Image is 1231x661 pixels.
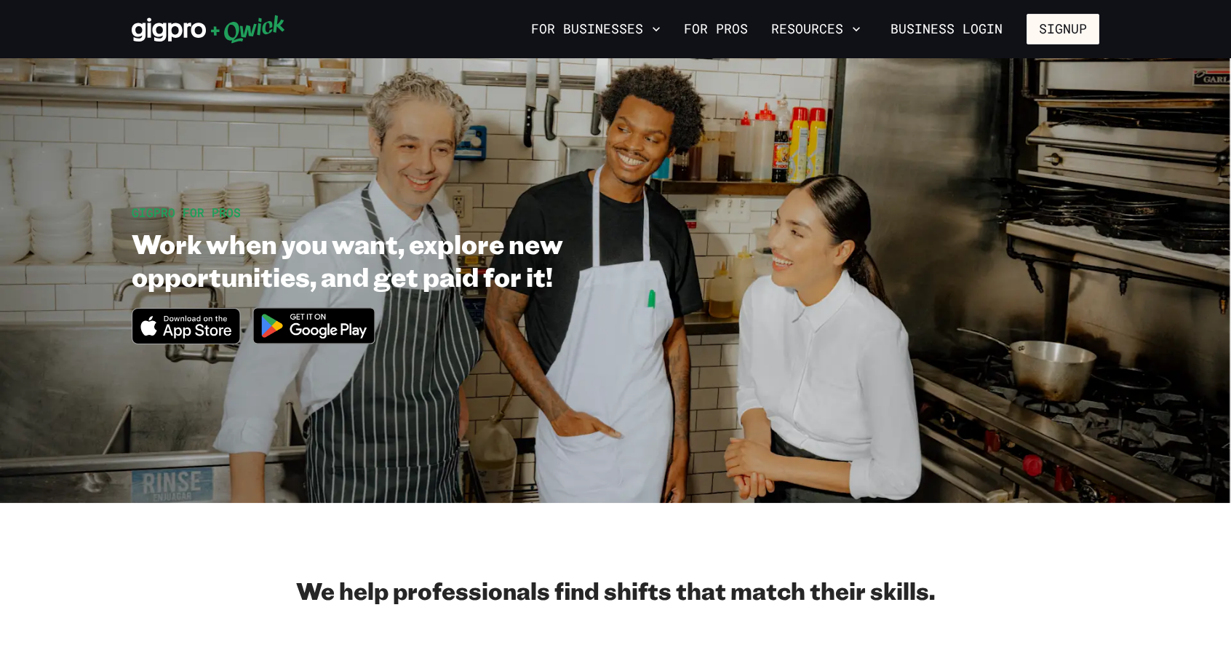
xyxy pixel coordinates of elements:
[678,17,754,41] a: For Pros
[132,227,712,293] h1: Work when you want, explore new opportunities, and get paid for it!
[132,332,241,347] a: Download on the App Store
[132,205,241,220] span: GIGPRO FOR PROS
[132,576,1099,605] h2: We help professionals find shifts that match their skills.
[765,17,867,41] button: Resources
[525,17,666,41] button: For Businesses
[1027,14,1099,44] button: Signup
[244,298,385,353] img: Get it on Google Play
[878,14,1015,44] a: Business Login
